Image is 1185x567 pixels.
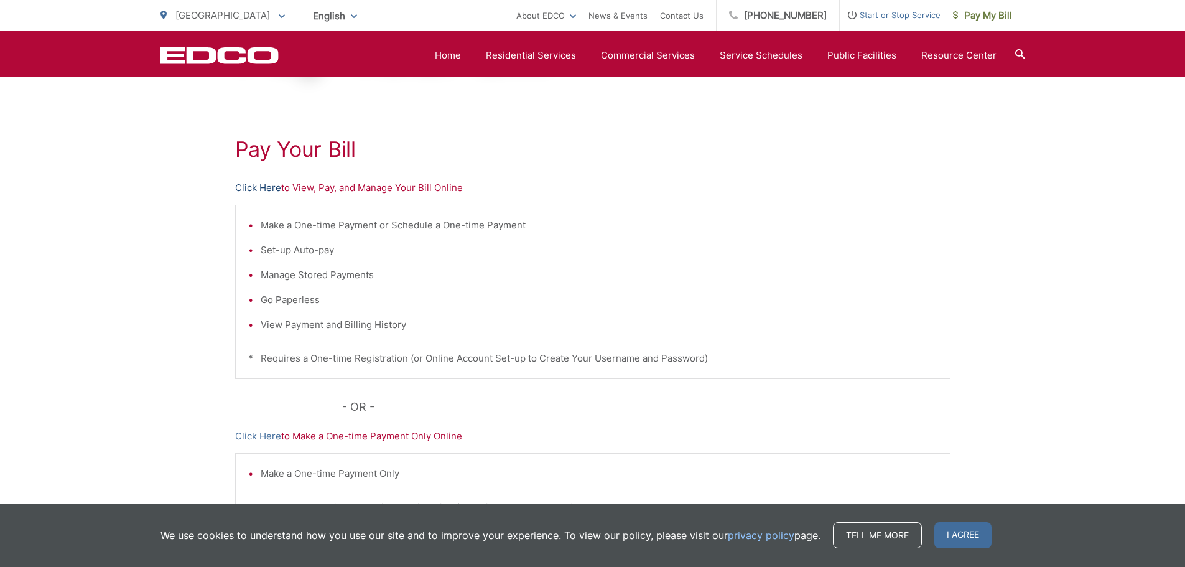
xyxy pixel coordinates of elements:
li: Go Paperless [261,293,937,307]
a: Resource Center [921,48,997,63]
a: Service Schedules [720,48,802,63]
p: to Make a One-time Payment Only Online [235,429,950,444]
p: We use cookies to understand how you use our site and to improve your experience. To view our pol... [160,528,820,543]
a: Contact Us [660,8,704,23]
li: Manage Stored Payments [261,268,937,283]
a: Home [435,48,461,63]
p: * DOES NOT Require a One-time Registration (or Online Account Set-up) [248,500,937,515]
a: EDCD logo. Return to the homepage. [160,47,279,64]
a: About EDCO [516,8,576,23]
p: to View, Pay, and Manage Your Bill Online [235,180,950,195]
a: Click Here [235,429,281,444]
p: - OR - [342,398,950,416]
h1: Pay Your Bill [235,137,950,162]
a: Commercial Services [601,48,695,63]
a: Click Here [235,180,281,195]
span: I agree [934,522,992,548]
span: [GEOGRAPHIC_DATA] [175,9,270,21]
a: News & Events [588,8,648,23]
li: View Payment and Billing History [261,317,937,332]
a: Public Facilities [827,48,896,63]
a: Residential Services [486,48,576,63]
li: Make a One-time Payment or Schedule a One-time Payment [261,218,937,233]
li: Make a One-time Payment Only [261,466,937,481]
span: Pay My Bill [953,8,1012,23]
p: * Requires a One-time Registration (or Online Account Set-up to Create Your Username and Password) [248,351,937,366]
li: Set-up Auto-pay [261,243,937,258]
a: Tell me more [833,522,922,548]
span: English [304,5,366,27]
a: privacy policy [728,528,794,543]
